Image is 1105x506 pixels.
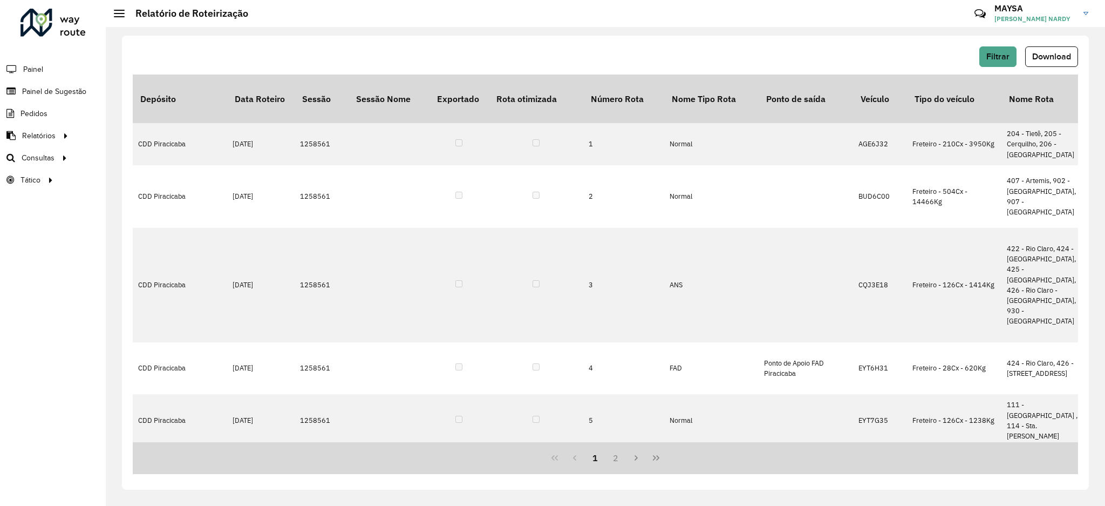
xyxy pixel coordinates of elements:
td: CDD Piracicaba [133,342,227,395]
td: 5 [583,394,664,447]
th: Veículo [853,75,907,123]
th: Depósito [133,75,227,123]
td: Freteiro - 126Cx - 1414Kg [907,228,1001,342]
span: [PERSON_NAME] NARDY [994,14,1075,24]
th: Nome Tipo Rota [664,75,759,123]
td: Freteiro - 126Cx - 1238Kg [907,394,1001,447]
td: Normal [664,394,759,447]
th: Data Roteiro [227,75,295,123]
td: 422 - Rio Claro, 424 - [GEOGRAPHIC_DATA], 425 - [GEOGRAPHIC_DATA], 426 - Rio Claro - [GEOGRAPHIC_... [1001,228,1096,342]
td: Normal [664,123,759,165]
td: 1258561 [295,394,349,447]
span: Download [1032,52,1071,61]
td: Ponto de Apoio FAD Piracicaba [759,342,853,395]
span: Consultas [22,152,54,164]
th: Rota otimizada [489,75,583,123]
td: CDD Piracicaba [133,394,227,447]
td: 424 - Rio Claro, 426 - [STREET_ADDRESS] [1001,342,1096,395]
span: Relatórios [22,130,56,141]
button: Last Page [646,448,666,468]
th: Nome Rota [1001,75,1096,123]
td: BUD6C00 [853,165,907,228]
td: 1258561 [295,123,349,165]
td: [DATE] [227,165,295,228]
th: Número Rota [583,75,664,123]
button: 1 [585,448,605,468]
h2: Relatório de Roteirização [125,8,248,19]
button: Next Page [626,448,646,468]
td: 2 [583,165,664,228]
td: Freteiro - 210Cx - 3950Kg [907,123,1001,165]
th: Ponto de saída [759,75,853,123]
th: Tipo do veículo [907,75,1001,123]
td: 1258561 [295,342,349,395]
td: CDD Piracicaba [133,123,227,165]
td: [DATE] [227,228,295,342]
th: Exportado [429,75,489,123]
span: Filtrar [986,52,1009,61]
td: CDD Piracicaba [133,228,227,342]
td: EYT6H31 [853,342,907,395]
span: Tático [21,174,40,186]
td: 4 [583,342,664,395]
td: AGE6J32 [853,123,907,165]
td: ANS [664,228,759,342]
td: [DATE] [227,123,295,165]
span: Painel de Sugestão [22,86,86,97]
button: Filtrar [979,46,1017,67]
td: Freteiro - 504Cx - 14466Kg [907,165,1001,228]
span: Painel [23,64,43,75]
h3: MAYSA [994,3,1075,14]
td: [DATE] [227,342,295,395]
td: 204 - Tietê, 205 - Cerquilho, 206 - [GEOGRAPHIC_DATA] [1001,123,1096,165]
td: 111 - [GEOGRAPHIC_DATA] , 114 - Sta. [PERSON_NAME] [1001,394,1096,447]
td: 407 - Artemis, 902 - [GEOGRAPHIC_DATA], 907 - [GEOGRAPHIC_DATA] [1001,165,1096,228]
th: Sessão Nome [349,75,429,123]
td: CDD Piracicaba [133,165,227,228]
td: 1258561 [295,165,349,228]
span: Pedidos [21,108,47,119]
button: 2 [605,448,626,468]
button: Download [1025,46,1078,67]
td: 3 [583,228,664,342]
td: [DATE] [227,394,295,447]
td: CQJ3E18 [853,228,907,342]
td: 1258561 [295,228,349,342]
td: Normal [664,165,759,228]
td: Freteiro - 28Cx - 620Kg [907,342,1001,395]
th: Sessão [295,75,349,123]
a: Contato Rápido [968,2,992,25]
td: FAD [664,342,759,395]
td: 1 [583,123,664,165]
td: EYT7G35 [853,394,907,447]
